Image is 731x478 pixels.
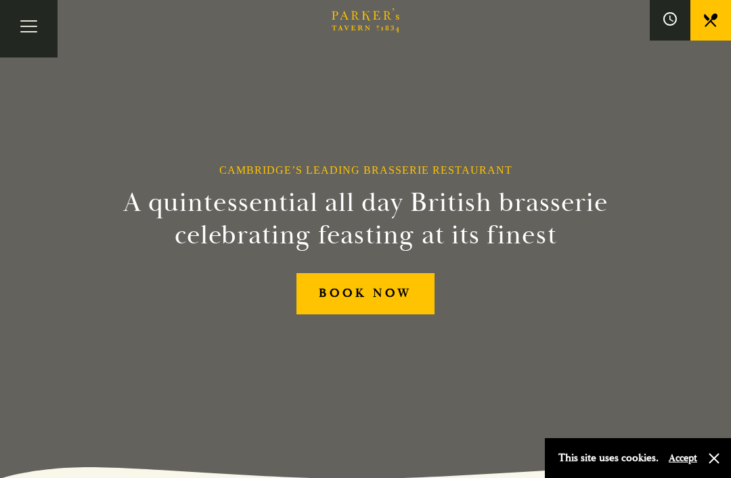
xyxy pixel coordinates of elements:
[111,187,620,252] h2: A quintessential all day British brasserie celebrating feasting at its finest
[296,273,435,314] a: BOOK NOW
[219,164,512,176] h1: Cambridge’s Leading Brasserie Restaurant
[558,448,659,468] p: This site uses cookies.
[669,452,697,464] button: Accept
[707,452,721,465] button: Close and accept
